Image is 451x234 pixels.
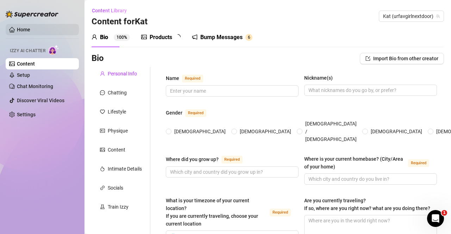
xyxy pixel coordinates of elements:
iframe: Intercom live chat [427,210,444,227]
span: picture [141,34,147,40]
span: loading [174,33,182,41]
div: Chatting [108,89,127,97]
div: Name [166,74,179,82]
div: Where did you grow up? [166,155,219,163]
sup: 100% [114,34,130,41]
div: Gender [166,109,182,117]
div: Socials [108,184,123,192]
label: Name [166,74,211,82]
a: Setup [17,72,30,78]
input: Where did you grow up? [170,168,293,176]
img: AI Chatter [48,45,59,55]
label: Where is your current homebase? (City/Area of your home) [304,155,437,171]
span: experiment [100,204,105,209]
span: picture [100,147,105,152]
a: Home [17,27,30,32]
div: Where is your current homebase? (City/Area of your home) [304,155,405,171]
div: Lifestyle [108,108,126,116]
label: Nickname(s) [304,74,338,82]
span: [DEMOGRAPHIC_DATA] [171,128,228,135]
input: Where is your current homebase? (City/Area of your home) [308,175,431,183]
a: Chat Monitoring [17,84,53,89]
button: Content Library [92,5,132,16]
span: Required [270,209,291,216]
div: Content [108,146,125,154]
span: team [436,14,440,18]
span: [DEMOGRAPHIC_DATA] [368,128,425,135]
sup: 6 [245,34,252,41]
span: [DEMOGRAPHIC_DATA] / [DEMOGRAPHIC_DATA] [302,120,359,143]
span: Kat (urfavgirlnextdoor) [383,11,440,21]
span: fire [100,166,105,171]
div: Intimate Details [108,165,142,173]
div: Physique [108,127,128,135]
div: Train Izzy [108,203,129,211]
h3: Bio [92,53,104,64]
span: message [100,90,105,95]
img: logo-BBDzfeDw.svg [6,11,58,18]
span: Required [221,156,243,164]
span: Content Library [92,8,127,13]
span: [DEMOGRAPHIC_DATA] [237,128,294,135]
div: Bio [100,33,108,42]
span: user [92,34,97,40]
span: link [100,185,105,190]
span: Import Bio from other creator [373,56,438,61]
a: Content [17,61,35,67]
span: heart [100,109,105,114]
div: Bump Messages [200,33,243,42]
span: Required [185,109,206,117]
div: Personal Info [108,70,137,78]
span: notification [192,34,198,40]
a: Settings [17,112,36,117]
span: What is your timezone of your current location? If you are currently traveling, choose your curre... [166,198,258,227]
label: Where did you grow up? [166,155,250,164]
h3: Content for Kat [92,16,148,27]
input: Name [170,87,293,95]
span: import [365,56,370,61]
span: Required [408,159,429,167]
span: Are you currently traveling? If so, where are you right now? what are you doing there? [304,198,430,211]
button: Import Bio from other creator [360,53,444,64]
input: Nickname(s) [308,86,431,94]
div: Nickname(s) [304,74,333,82]
span: 1 [441,210,447,216]
a: Discover Viral Videos [17,98,64,103]
span: Izzy AI Chatter [10,48,45,54]
span: user [100,71,105,76]
div: Products [150,33,172,42]
label: Gender [166,109,214,117]
span: Required [182,75,203,82]
span: 6 [248,35,250,40]
span: idcard [100,128,105,133]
